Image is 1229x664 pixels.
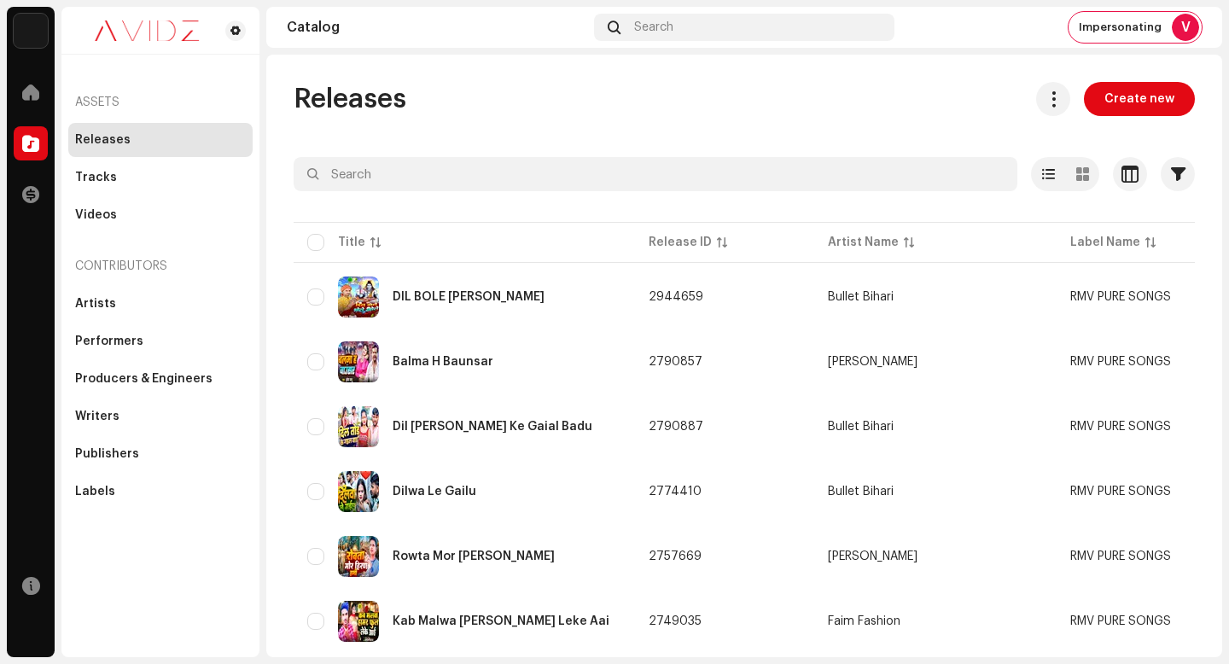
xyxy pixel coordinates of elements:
[828,486,894,498] div: Bullet Bihari
[68,362,253,396] re-m-nav-item: Producers & Engineers
[68,246,253,287] re-a-nav-header: Contributors
[75,447,139,461] div: Publishers
[75,208,117,222] div: Videos
[1079,20,1162,34] span: Impersonating
[1070,421,1171,433] span: RMV PURE SONGS
[393,550,555,562] div: Rowta Mor Hiran Hathi
[1084,82,1195,116] button: Create new
[393,486,476,498] div: Dilwa Le Gailu
[1070,550,1171,562] span: RMV PURE SONGS
[828,234,899,251] div: Artist Name
[1104,82,1174,116] span: Create new
[828,291,1043,303] span: Bullet Bihari
[649,234,712,251] div: Release ID
[338,341,379,382] img: c7f50f3e-529f-4d57-9305-9a10d611c3b8
[649,421,703,433] span: 2790887
[68,475,253,509] re-m-nav-item: Labels
[68,437,253,471] re-m-nav-item: Publishers
[75,20,218,41] img: 0c631eef-60b6-411a-a233-6856366a70de
[75,372,213,386] div: Producers & Engineers
[75,410,119,423] div: Writers
[75,335,143,348] div: Performers
[338,601,379,642] img: 00fc7380-0a6f-4097-82f5-7bbb3204858f
[828,421,1043,433] span: Bullet Bihari
[634,20,673,34] span: Search
[649,550,702,562] span: 2757669
[338,234,365,251] div: Title
[68,82,253,123] re-a-nav-header: Assets
[68,324,253,358] re-m-nav-item: Performers
[338,277,379,317] img: e3476166-d87c-45be-bcce-7cb51f8334ba
[75,133,131,147] div: Releases
[393,356,493,368] div: Balma H Baunsar
[828,615,1043,627] span: Faim Fashion
[68,123,253,157] re-m-nav-item: Releases
[649,356,702,368] span: 2790857
[338,406,379,447] img: 3b481b5b-df6e-4697-8272-dd452636fc77
[828,356,917,368] div: [PERSON_NAME]
[75,297,116,311] div: Artists
[393,421,592,433] div: Dil Tod Ke Gaial Badu
[393,291,545,303] div: DIL BOLE BHOLE BHOLE
[1070,234,1140,251] div: Label Name
[75,485,115,498] div: Labels
[828,615,900,627] div: Faim Fashion
[68,160,253,195] re-m-nav-item: Tracks
[828,421,894,433] div: Bullet Bihari
[393,615,609,627] div: Kab Malwa Hamar Phul Leke Aai
[68,198,253,232] re-m-nav-item: Videos
[1070,356,1171,368] span: RMV PURE SONGS
[1070,291,1171,303] span: RMV PURE SONGS
[294,157,1017,191] input: Search
[75,171,117,184] div: Tracks
[828,550,1043,562] span: Krishna Kranti
[338,536,379,577] img: dd8843f2-0232-4ac2-a686-583a19c1bdf1
[338,471,379,512] img: 31ffad30-bc7e-484a-8e2a-e798459ae961
[14,14,48,48] img: 10d72f0b-d06a-424f-aeaa-9c9f537e57b6
[828,550,917,562] div: [PERSON_NAME]
[828,356,1043,368] span: Hredesh babu
[649,615,702,627] span: 2749035
[1070,615,1171,627] span: RMV PURE SONGS
[828,486,1043,498] span: Bullet Bihari
[294,82,406,116] span: Releases
[68,287,253,321] re-m-nav-item: Artists
[1172,14,1199,41] div: V
[287,20,587,34] div: Catalog
[828,291,894,303] div: Bullet Bihari
[68,399,253,434] re-m-nav-item: Writers
[1070,486,1171,498] span: RMV PURE SONGS
[649,486,702,498] span: 2774410
[649,291,703,303] span: 2944659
